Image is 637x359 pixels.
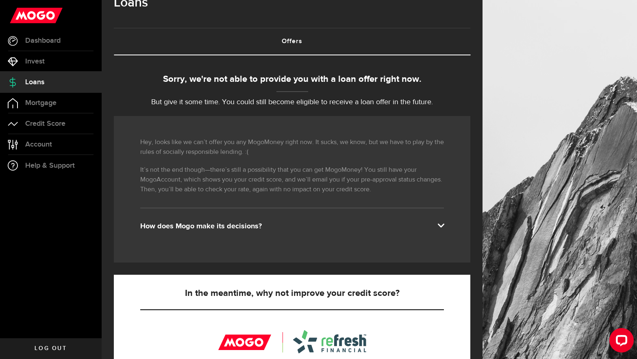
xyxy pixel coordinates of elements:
[25,99,57,107] span: Mortgage
[35,346,67,351] span: Log out
[25,58,45,65] span: Invest
[25,79,44,86] span: Loans
[114,97,470,108] p: But give it some time. You could still become eligible to receive a loan offer in the future.
[25,162,75,169] span: Help & Support
[603,325,637,359] iframe: LiveChat chat widget
[114,28,470,55] ul: Tabs Navigation
[114,73,470,86] div: Sorry, we're not able to provide you with a loan offer right now.
[25,37,61,44] span: Dashboard
[140,165,444,195] p: It’s not the end though—there’s still a possibility that you can get MogoMoney! You still have yo...
[114,28,470,55] a: Offers
[140,289,444,298] h5: In the meantime, why not improve your credit score?
[25,120,65,127] span: Credit Score
[140,221,444,231] div: How does Mogo make its decisions?
[140,138,444,157] p: Hey, looks like we can’t offer you any MogoMoney right now. It sucks, we know, but we have to pla...
[25,141,52,148] span: Account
